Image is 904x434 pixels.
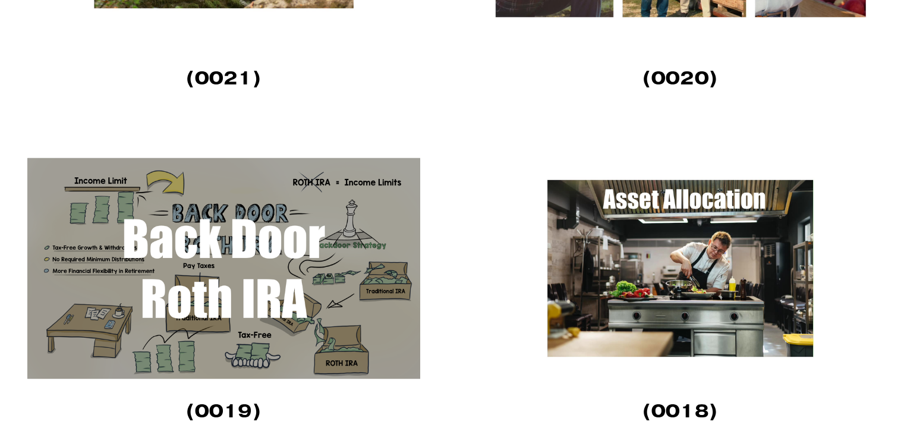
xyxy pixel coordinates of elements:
[186,399,261,423] strong: (0019)
[642,66,717,90] strong: (0020)
[186,66,261,90] strong: (0021)
[484,158,877,379] img: Crafting Your Financial Future with Asset Allocation Script (0018) In the world of investing, ass...
[642,399,717,423] strong: (0018)
[27,158,420,379] img: Strategizing Your Retirement Savings with a Backdoor Roth IRA Script (0019) When it comes to savi...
